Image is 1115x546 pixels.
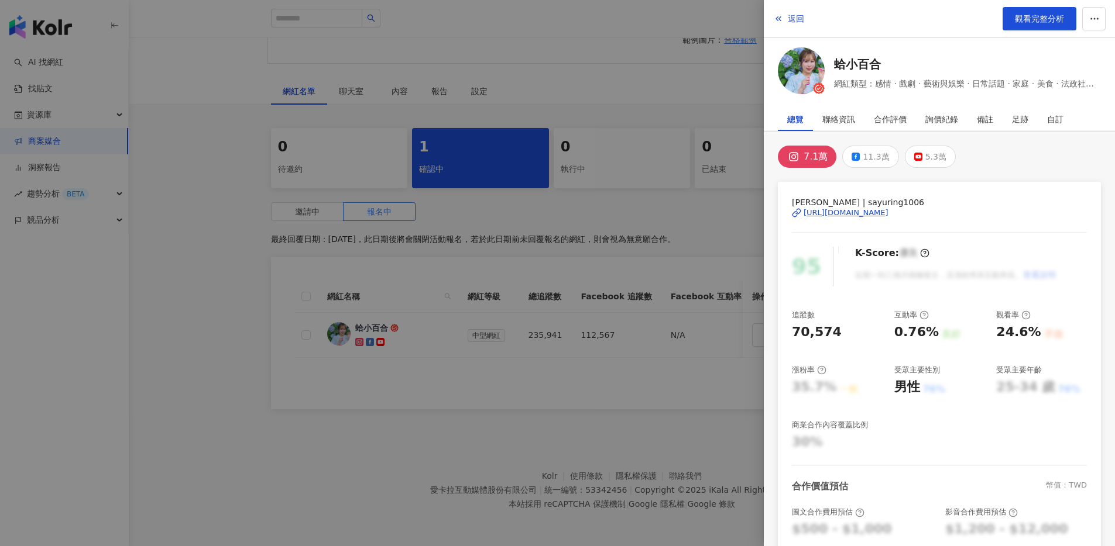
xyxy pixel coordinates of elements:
a: 觀看完整分析 [1003,7,1076,30]
span: 返回 [788,14,804,23]
div: 互動率 [894,310,929,320]
button: 7.1萬 [778,146,836,168]
div: 圖文合作費用預估 [792,507,864,517]
div: 自訂 [1047,108,1063,131]
div: 總覽 [787,108,804,131]
div: 足跡 [1012,108,1028,131]
span: 網紅類型：感情 · 戲劇 · 藝術與娛樂 · 日常話題 · 家庭 · 美食 · 法政社會 · 攝影 · 旅遊 [834,77,1101,90]
div: 備註 [977,108,993,131]
div: 5.3萬 [925,148,946,165]
div: 合作評價 [874,108,907,131]
div: 受眾主要性別 [894,365,940,375]
div: 0.76% [894,323,939,341]
button: 返回 [773,7,805,30]
div: 11.3萬 [863,148,889,165]
button: 11.3萬 [842,146,898,168]
div: 7.1萬 [804,148,828,165]
div: 合作價值預估 [792,480,848,493]
div: 影音合作費用預估 [945,507,1018,517]
span: 觀看完整分析 [1015,14,1064,23]
div: 商業合作內容覆蓋比例 [792,420,868,430]
div: 24.6% [996,323,1041,341]
span: [PERSON_NAME] | sayuring1006 [792,196,1087,209]
a: KOL Avatar [778,47,825,98]
div: 觀看率 [996,310,1031,320]
button: 5.3萬 [905,146,956,168]
div: [URL][DOMAIN_NAME] [804,208,888,218]
a: [URL][DOMAIN_NAME] [792,208,1087,218]
div: 受眾主要年齡 [996,365,1042,375]
div: 70,574 [792,323,842,341]
div: 漲粉率 [792,365,826,375]
img: KOL Avatar [778,47,825,94]
div: 幣值：TWD [1046,480,1087,493]
div: K-Score : [855,247,929,260]
div: 男性 [894,378,920,396]
div: 追蹤數 [792,310,815,320]
a: 蛤小百合 [834,56,1101,72]
div: 聯絡資訊 [822,108,855,131]
div: 詢價紀錄 [925,108,958,131]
